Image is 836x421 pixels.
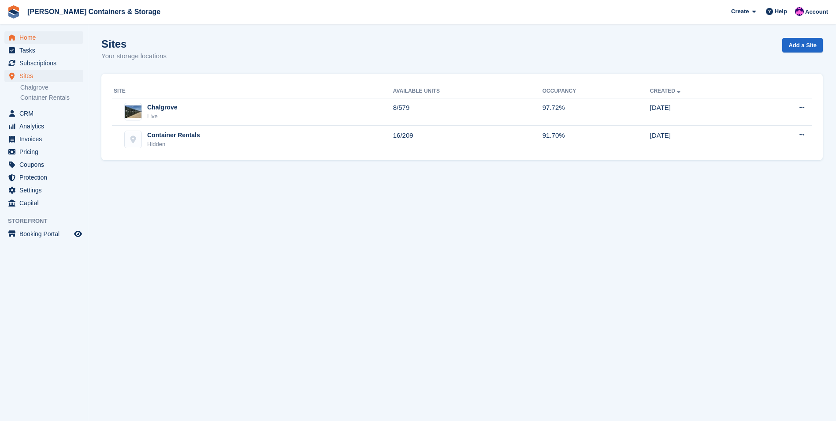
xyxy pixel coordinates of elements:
[4,228,83,240] a: menu
[101,38,167,50] h1: Sites
[112,84,393,98] th: Site
[73,229,83,239] a: Preview store
[19,44,72,56] span: Tasks
[775,7,787,16] span: Help
[19,120,72,132] span: Analytics
[795,7,804,16] img: Nathan Edwards
[19,171,72,184] span: Protection
[101,51,167,61] p: Your storage locations
[147,112,177,121] div: Live
[4,31,83,44] a: menu
[4,158,83,171] a: menu
[650,98,753,126] td: [DATE]
[650,126,753,153] td: [DATE]
[4,57,83,69] a: menu
[19,228,72,240] span: Booking Portal
[542,84,650,98] th: Occupancy
[19,57,72,69] span: Subscriptions
[393,126,542,153] td: 16/209
[125,131,141,148] img: Container Rentals site image placeholder
[20,83,83,92] a: Chalgrove
[4,70,83,82] a: menu
[147,140,200,149] div: Hidden
[19,158,72,171] span: Coupons
[731,7,749,16] span: Create
[147,103,177,112] div: Chalgrove
[393,98,542,126] td: 8/579
[24,4,164,19] a: [PERSON_NAME] Containers & Storage
[8,217,88,226] span: Storefront
[4,197,83,209] a: menu
[4,184,83,196] a: menu
[19,146,72,158] span: Pricing
[20,94,83,102] a: Container Rentals
[4,146,83,158] a: menu
[19,133,72,145] span: Invoices
[805,8,828,16] span: Account
[4,133,83,145] a: menu
[393,84,542,98] th: Available Units
[19,31,72,44] span: Home
[4,171,83,184] a: menu
[7,5,20,19] img: stora-icon-8386f47178a22dfd0bd8f6a31ec36ba5ce8667c1dd55bd0f319d3a0aa187defe.svg
[19,70,72,82] span: Sites
[19,197,72,209] span: Capital
[782,38,823,53] a: Add a Site
[4,107,83,120] a: menu
[19,184,72,196] span: Settings
[4,44,83,56] a: menu
[650,88,682,94] a: Created
[542,98,650,126] td: 97.72%
[542,126,650,153] td: 91.70%
[4,120,83,132] a: menu
[125,105,141,118] img: Image of Chalgrove site
[147,131,200,140] div: Container Rentals
[19,107,72,120] span: CRM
